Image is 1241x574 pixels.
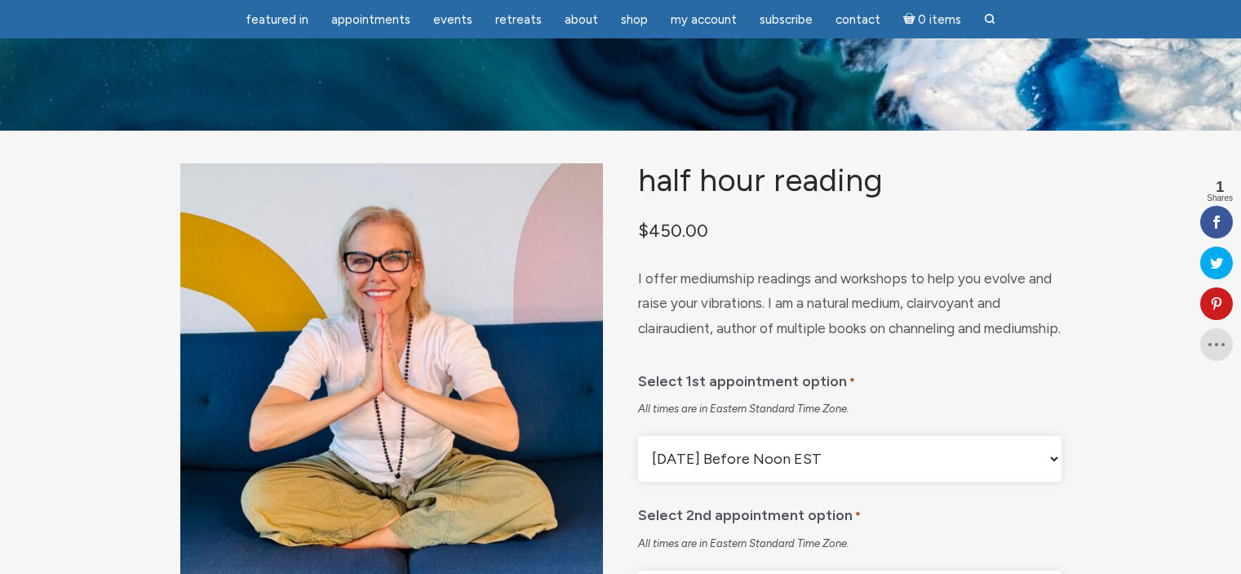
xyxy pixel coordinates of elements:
a: Retreats [485,4,552,36]
span: Shop [621,12,648,27]
span: About [565,12,598,27]
a: Appointments [321,4,420,36]
i: Cart [903,12,919,27]
p: I offer mediumship readings and workshops to help you evolve and raise your vibrations. I am a na... [638,266,1061,341]
a: About [555,4,608,36]
span: Contact [835,12,880,27]
span: Shares [1207,194,1233,202]
a: Contact [826,4,890,36]
span: Retreats [495,12,542,27]
span: My Account [671,12,737,27]
span: Events [433,12,472,27]
bdi: 450.00 [638,220,708,241]
a: My Account [661,4,747,36]
label: Select 2nd appointment option [638,495,861,530]
a: Subscribe [750,4,822,36]
div: All times are in Eastern Standard Time Zone. [638,402,1061,416]
span: 1 [1207,180,1233,194]
span: featured in [246,12,308,27]
a: Cart0 items [893,2,972,36]
span: $ [638,220,649,241]
div: All times are in Eastern Standard Time Zone. [638,536,1061,551]
a: Shop [611,4,658,36]
label: Select 1st appointment option [638,361,855,396]
span: Appointments [331,12,410,27]
span: Subscribe [760,12,813,27]
h1: Half Hour Reading [638,163,1061,198]
span: 0 items [918,14,961,26]
a: featured in [236,4,318,36]
a: Events [423,4,482,36]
